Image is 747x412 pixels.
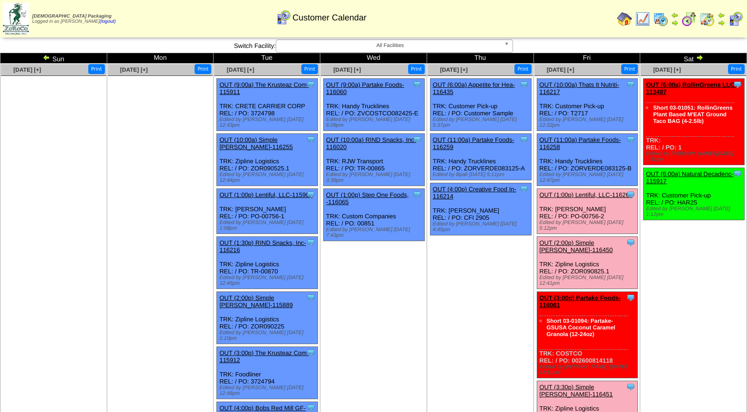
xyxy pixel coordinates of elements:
[654,66,681,73] a: [DATE] [+]
[430,134,531,180] div: TRK: Handy Trucklines REL: / PO: ZORVERDE083125-A
[653,104,732,124] a: Short 03-01051: RollinGreens Plant Based M'EAT Ground Taco BAG (4-2.5lb)
[547,66,574,73] a: [DATE] [+]
[519,135,529,144] img: Tooltip
[3,3,29,35] img: zoroco-logo-small.webp
[107,53,214,64] td: Mon
[217,79,318,131] div: TRK: CRETE CARRIER CORP REL: / PO: 3724798
[219,191,312,198] a: OUT (1:00p) Lentiful, LLC-115903
[13,66,41,73] a: [DATE] [+]
[219,330,317,341] div: Edited by [PERSON_NAME] [DATE] 1:10pm
[540,220,638,231] div: Edited by [PERSON_NAME] [DATE] 5:12pm
[540,136,621,150] a: OUT (11:00a) Partake Foods-116258
[227,66,254,73] a: [DATE] [+]
[217,134,318,186] div: TRK: Zipline Logistics REL: / PO: ZOR090525.1
[408,64,425,74] button: Print
[640,53,747,64] td: Sat
[324,189,425,241] div: TRK: Custom Companies REL: / PO: 00851
[326,172,424,183] div: Edited by [PERSON_NAME] [DATE] 3:38pm
[326,191,409,206] a: OUT (1:00p) Step One Foods, -116065
[412,190,422,199] img: Tooltip
[214,53,320,64] td: Tue
[412,80,422,89] img: Tooltip
[646,206,744,217] div: Edited by [PERSON_NAME] [DATE] 1:12pm
[440,66,467,73] a: [DATE] [+]
[540,384,613,398] a: OUT (3:30p) Simple [PERSON_NAME]-116451
[306,348,316,357] img: Tooltip
[306,80,316,89] img: Tooltip
[280,40,500,51] span: All Facilities
[635,11,650,27] img: line_graph.gif
[217,237,318,289] div: TRK: Zipline Logistics REL: / PO: TR-00870
[621,64,638,74] button: Print
[219,172,317,183] div: Edited by [PERSON_NAME] [DATE] 12:44pm
[219,275,317,286] div: Edited by [PERSON_NAME] [DATE] 12:45pm
[433,136,514,150] a: OUT (11:00a) Partake Foods-116259
[646,170,733,185] a: OUT (6:00a) Natural Decadenc-115917
[537,292,638,378] div: TRK: COSTCO REL: / PO: 002600814118
[696,54,703,61] img: arrowright.gif
[333,66,361,73] a: [DATE] [+]
[700,11,715,27] img: calendarinout.gif
[324,134,425,186] div: TRK: RJW Transport REL: / PO: TR-00865
[519,184,529,194] img: Tooltip
[217,347,318,399] div: TRK: Foodliner REL: / PO: 3724794
[100,19,116,24] a: (logout)
[88,64,105,74] button: Print
[533,53,640,64] td: Fri
[671,19,679,27] img: arrowright.gif
[326,81,404,95] a: OUT (9:00a) Partake Foods-116060
[733,80,742,89] img: Tooltip
[537,189,638,234] div: TRK: [PERSON_NAME] REL: / PO: PO-00756-2
[646,81,737,95] a: OUT (6:00a) RollinGreens LLC-113487
[301,64,318,74] button: Print
[682,11,697,27] img: calendarblend.gif
[306,238,316,247] img: Tooltip
[540,364,638,375] div: Edited by [PERSON_NAME] [DATE] 12:51pm
[306,293,316,302] img: Tooltip
[195,64,211,74] button: Print
[306,135,316,144] img: Tooltip
[320,53,427,64] td: Wed
[537,237,638,289] div: TRK: Zipline Logistics REL: / PO: ZOR090825.1
[718,11,725,19] img: arrowleft.gif
[43,54,50,61] img: arrowleft.gif
[32,14,116,24] span: Logged in as [PERSON_NAME]
[626,135,635,144] img: Tooltip
[653,11,668,27] img: calendarprod.gif
[644,79,745,165] div: TRK: REL: / PO: 1
[217,292,318,344] div: TRK: Zipline Logistics REL: / PO: ZOR090225
[276,10,291,25] img: calendarcustomer.gif
[433,186,516,200] a: OUT (4:00p) Creative Food In-116214
[427,53,533,64] td: Thu
[219,81,308,95] a: OUT (9:00a) The Krusteaz Com-115911
[219,385,317,396] div: Edited by [PERSON_NAME] [DATE] 12:48pm
[671,11,679,19] img: arrowleft.gif
[433,221,531,233] div: Edited by [PERSON_NAME] [DATE] 4:45pm
[219,117,317,128] div: Edited by [PERSON_NAME] [DATE] 12:43pm
[430,79,531,131] div: TRK: Customer Pick-up REL: / PO: Customer Sample
[617,11,632,27] img: home.gif
[540,81,619,95] a: OUT (10:00a) Thats It Nutriti-116217
[547,318,616,337] a: Short 03-01094: Partake-GSUSA Coconut Caramel Granola (12-24oz)
[433,172,531,178] div: Edited by Bpali [DATE] 5:11pm
[646,151,744,162] div: Edited by [PERSON_NAME] [DATE] 1:12pm
[733,169,742,178] img: Tooltip
[540,275,638,286] div: Edited by [PERSON_NAME] [DATE] 12:41pm
[412,135,422,144] img: Tooltip
[540,117,638,128] div: Edited by [PERSON_NAME] [DATE] 12:32pm
[540,239,613,253] a: OUT (2:00p) Simple [PERSON_NAME]-116450
[718,19,725,27] img: arrowright.gif
[324,79,425,131] div: TRK: Handy Trucklines REL: / PO: ZVCOSTCO082425-E
[519,80,529,89] img: Tooltip
[626,382,635,392] img: Tooltip
[306,190,316,199] img: Tooltip
[514,64,531,74] button: Print
[326,117,424,128] div: Edited by [PERSON_NAME] [DATE] 6:09pm
[626,190,635,199] img: Tooltip
[644,168,745,220] div: TRK: Customer Pick-up REL: / PO: HAR25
